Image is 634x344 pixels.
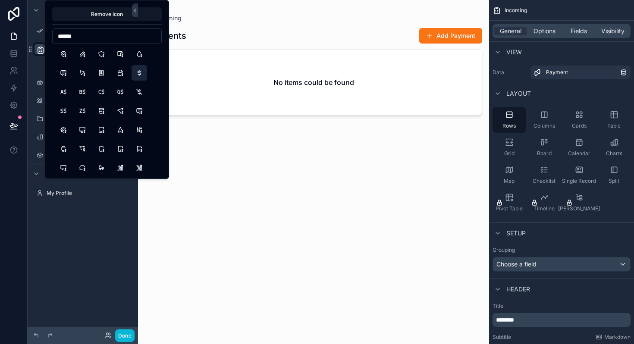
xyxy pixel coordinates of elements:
span: Map [504,178,515,185]
a: Income [33,148,133,162]
button: Grid [493,134,526,160]
button: SettingsDollar [56,122,71,138]
span: Columns [534,122,555,129]
span: Pivot Table [496,205,523,212]
span: View [506,48,522,56]
h2: No items could be found [273,77,354,88]
span: Options [534,27,556,35]
a: App Setup [33,24,133,38]
button: NavigationDollar [113,122,128,138]
button: Done [115,329,135,342]
button: TransactionDollar [75,141,90,156]
button: DeviceImacDollar [75,122,90,138]
button: ReceiptDollar [94,65,109,81]
a: Payment [530,66,631,79]
span: Checklist [533,178,556,185]
span: Single Record [562,178,596,185]
button: Checklist [527,162,561,188]
span: Charts [606,150,622,157]
label: My Profile [47,190,131,197]
button: CurrencyDollarGuyanese [113,84,128,100]
button: CurrencyDollarAustralian [56,84,71,100]
button: CurrencyDollar [132,65,147,81]
button: PointerDollar [75,65,90,81]
button: CurrencyDollarBrunei [75,84,90,100]
button: MessageDollar [56,65,71,81]
button: Columns [527,107,561,133]
button: CalendarDollar [113,65,128,81]
span: Timeline [534,205,555,212]
span: Payment [546,69,568,76]
button: CurrencyDollarOff [132,84,147,100]
button: MapPinDollar [56,46,71,62]
span: Split [609,178,619,185]
button: CurrencyDollarZimbabwean [75,103,90,119]
button: CurrencyDollarCanadian [94,84,109,100]
button: Rows [493,107,526,133]
label: Grouping [493,247,515,253]
a: Cash Balance Forecast [33,130,133,144]
span: Board [537,150,552,157]
button: Choose a field [493,257,631,272]
button: DeviceWatchDollar [56,141,71,156]
span: Header [506,285,530,294]
a: Expense [33,94,133,108]
a: Reminder [33,112,133,126]
button: Split [597,162,631,188]
div: scrollable content [493,313,631,327]
label: Title [493,303,631,310]
button: ShoppingCartDollar [132,141,147,156]
span: Rows [502,122,516,129]
span: Grid [504,150,515,157]
button: Table [597,107,631,133]
span: Visibility [601,27,625,35]
span: Layout [506,89,531,98]
button: DeviceDesktopDollar [56,160,71,175]
span: Incoming [505,7,527,14]
a: My Profile [33,186,133,200]
button: Pivot Table [493,190,526,216]
label: Data [493,69,527,76]
button: Cards [562,107,596,133]
button: RollercoasterOff [132,160,147,175]
button: ShieldDollar [94,46,109,62]
button: Timeline [527,190,561,216]
button: Charts [597,134,631,160]
span: General [500,27,521,35]
span: Table [607,122,621,129]
span: Calendar [568,150,590,157]
button: DevicesDollar [113,46,128,62]
button: PencilDollar [75,46,90,62]
button: [PERSON_NAME] [562,190,596,216]
span: Choose a field [496,260,537,268]
button: Map [493,162,526,188]
button: RollerSkating [94,160,109,175]
span: Fields [571,27,587,35]
span: [PERSON_NAME] [558,205,600,212]
a: Add Payment [43,58,133,72]
button: Rollercoaster [113,160,128,175]
span: Setup [506,229,526,238]
button: Single Record [562,162,596,188]
button: Add Payment [419,28,482,44]
button: LocationDollar [113,103,128,119]
button: CurrencyDollarSingapore [56,103,71,119]
button: Calendar [562,134,596,160]
button: AdjustmentsDollar [132,122,147,138]
button: Board [527,134,561,160]
button: MessageCircleDollar [75,160,90,175]
button: Message2Dollar [132,103,147,119]
span: Cards [572,122,587,129]
button: DropletDollar [132,46,147,62]
button: DatabaseDollar [94,103,109,119]
button: DeviceIpadDollar [94,122,109,138]
button: Remove icon [52,7,162,21]
button: DeviceMobileDollar [94,141,109,156]
button: DeviceTabletDollar [113,141,128,156]
a: Bill [33,76,133,90]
